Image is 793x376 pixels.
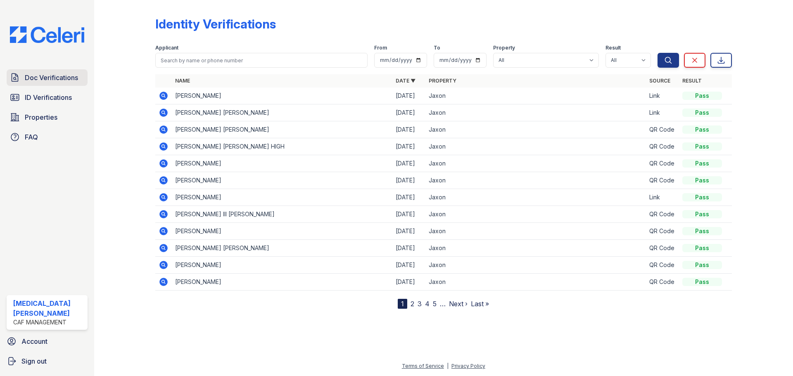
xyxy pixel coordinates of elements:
[411,300,414,308] a: 2
[425,138,646,155] td: Jaxon
[172,240,392,257] td: [PERSON_NAME] [PERSON_NAME]
[3,333,91,350] a: Account
[392,155,425,172] td: [DATE]
[649,78,670,84] a: Source
[172,274,392,291] td: [PERSON_NAME]
[425,223,646,240] td: Jaxon
[25,73,78,83] span: Doc Verifications
[392,138,425,155] td: [DATE]
[447,363,449,369] div: |
[392,189,425,206] td: [DATE]
[418,300,422,308] a: 3
[682,193,722,201] div: Pass
[425,240,646,257] td: Jaxon
[392,240,425,257] td: [DATE]
[392,274,425,291] td: [DATE]
[172,206,392,223] td: [PERSON_NAME] III [PERSON_NAME]
[172,257,392,274] td: [PERSON_NAME]
[25,112,57,122] span: Properties
[13,298,84,318] div: [MEDICAL_DATA][PERSON_NAME]
[425,189,646,206] td: Jaxon
[155,45,178,51] label: Applicant
[425,257,646,274] td: Jaxon
[21,336,47,346] span: Account
[471,300,489,308] a: Last »
[425,206,646,223] td: Jaxon
[440,299,446,309] span: …
[449,300,468,308] a: Next ›
[682,142,722,151] div: Pass
[7,109,88,125] a: Properties
[7,89,88,106] a: ID Verifications
[392,172,425,189] td: [DATE]
[392,121,425,138] td: [DATE]
[682,278,722,286] div: Pass
[646,104,679,121] td: Link
[172,172,392,189] td: [PERSON_NAME]
[172,155,392,172] td: [PERSON_NAME]
[13,318,84,326] div: CAF Management
[682,261,722,269] div: Pass
[3,26,91,43] img: CE_Logo_Blue-a8612792a0a2168367f1c8372b55b34899dd931a85d93a1a3d3e32e68fde9ad4.png
[425,87,646,104] td: Jaxon
[425,274,646,291] td: Jaxon
[172,104,392,121] td: [PERSON_NAME] [PERSON_NAME]
[682,159,722,168] div: Pass
[646,206,679,223] td: QR Code
[374,45,387,51] label: From
[25,92,72,102] span: ID Verifications
[21,356,47,366] span: Sign out
[425,300,430,308] a: 4
[682,227,722,235] div: Pass
[425,104,646,121] td: Jaxon
[682,109,722,117] div: Pass
[3,353,91,369] a: Sign out
[646,138,679,155] td: QR Code
[7,129,88,145] a: FAQ
[434,45,440,51] label: To
[392,223,425,240] td: [DATE]
[172,189,392,206] td: [PERSON_NAME]
[682,78,702,84] a: Result
[25,132,38,142] span: FAQ
[172,223,392,240] td: [PERSON_NAME]
[646,155,679,172] td: QR Code
[172,121,392,138] td: [PERSON_NAME] [PERSON_NAME]
[155,17,276,31] div: Identity Verifications
[646,172,679,189] td: QR Code
[682,176,722,184] div: Pass
[682,125,722,134] div: Pass
[7,69,88,86] a: Doc Verifications
[493,45,515,51] label: Property
[682,244,722,252] div: Pass
[172,138,392,155] td: [PERSON_NAME] [PERSON_NAME] HIGH
[175,78,190,84] a: Name
[402,363,444,369] a: Terms of Service
[396,78,415,84] a: Date ▼
[392,87,425,104] td: [DATE]
[433,300,437,308] a: 5
[425,121,646,138] td: Jaxon
[646,189,679,206] td: Link
[646,257,679,274] td: QR Code
[646,223,679,240] td: QR Code
[682,92,722,100] div: Pass
[605,45,621,51] label: Result
[398,299,407,309] div: 1
[172,87,392,104] td: [PERSON_NAME]
[392,206,425,223] td: [DATE]
[392,257,425,274] td: [DATE]
[425,172,646,189] td: Jaxon
[646,240,679,257] td: QR Code
[392,104,425,121] td: [DATE]
[682,210,722,218] div: Pass
[155,53,368,68] input: Search by name or phone number
[646,274,679,291] td: QR Code
[451,363,485,369] a: Privacy Policy
[646,87,679,104] td: Link
[646,121,679,138] td: QR Code
[429,78,456,84] a: Property
[425,155,646,172] td: Jaxon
